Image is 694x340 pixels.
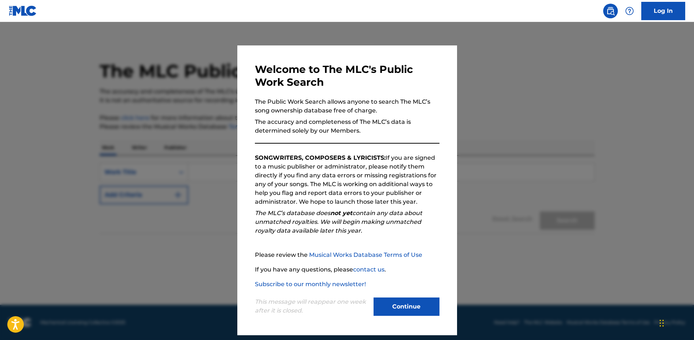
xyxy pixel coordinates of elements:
[603,4,618,18] a: Public Search
[255,281,366,288] a: Subscribe to our monthly newsletter!
[374,297,439,316] button: Continue
[353,266,385,273] a: contact us
[606,7,615,15] img: search
[657,305,694,340] iframe: Chat Widget
[660,312,664,334] div: Trascina
[625,7,634,15] img: help
[622,4,637,18] div: Help
[255,265,439,274] p: If you have any questions, please .
[255,154,439,206] p: If you are signed to a music publisher or administrator, please notify them directly if you find ...
[641,2,685,20] a: Log In
[255,297,369,315] p: This message will reappear one week after it is closed.
[309,251,422,258] a: Musical Works Database Terms of Use
[330,210,352,217] strong: not yet
[255,63,439,89] h3: Welcome to The MLC's Public Work Search
[255,97,439,115] p: The Public Work Search allows anyone to search The MLC’s song ownership database free of charge.
[255,154,386,161] strong: SONGWRITERS, COMPOSERS & LYRICISTS:
[255,210,422,234] em: The MLC’s database does contain any data about unmatched royalties. We will begin making unmatche...
[255,251,439,259] p: Please review the
[657,305,694,340] div: Widget chat
[9,5,37,16] img: MLC Logo
[255,118,439,135] p: The accuracy and completeness of The MLC’s data is determined solely by our Members.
